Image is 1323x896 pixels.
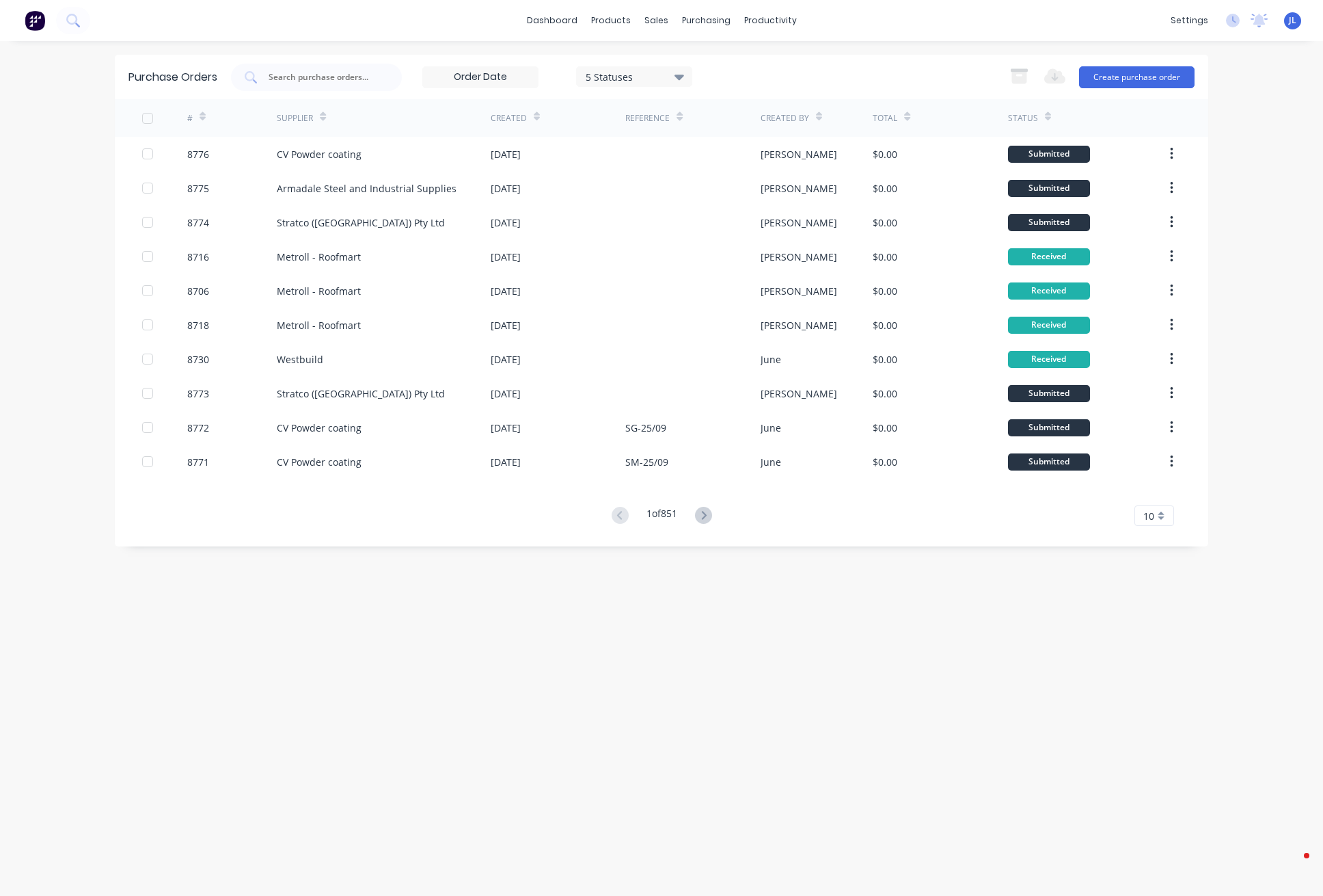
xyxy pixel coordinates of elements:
div: Westbuild [277,352,323,367]
div: purchasing [675,10,737,31]
div: Purchase Orders [128,69,217,85]
div: products [584,10,638,31]
div: Stratco ([GEOGRAPHIC_DATA]) Pty Ltd [277,215,445,230]
div: Submitted [1008,180,1090,197]
div: 8772 [187,421,209,435]
div: Metroll - Roofmart [277,318,361,332]
div: # [187,112,193,124]
div: 8718 [187,318,209,332]
div: SM-25/09 [625,455,668,469]
div: sales [638,10,675,31]
div: $0.00 [873,284,897,298]
img: Factory [25,10,45,31]
div: 8706 [187,284,209,298]
div: [PERSON_NAME] [761,284,837,298]
div: settings [1164,10,1215,31]
div: [PERSON_NAME] [761,250,837,264]
div: [DATE] [491,318,521,332]
a: dashboard [520,10,584,31]
input: Search purchase orders... [267,70,381,84]
div: 8771 [187,455,209,469]
div: $0.00 [873,455,897,469]
input: Order Date [423,67,538,88]
div: $0.00 [873,386,897,401]
div: Submitted [1008,419,1090,436]
div: [PERSON_NAME] [761,215,837,230]
div: $0.00 [873,421,897,435]
div: Submitted [1008,214,1090,231]
div: Stratco ([GEOGRAPHIC_DATA]) Pty Ltd [277,386,445,401]
div: $0.00 [873,215,897,230]
div: CV Powder coating [277,455,362,469]
div: [PERSON_NAME] [761,147,837,161]
div: $0.00 [873,181,897,196]
div: $0.00 [873,250,897,264]
div: Received [1008,282,1090,300]
div: [DATE] [491,181,521,196]
div: Submitted [1008,385,1090,402]
div: [PERSON_NAME] [761,318,837,332]
div: $0.00 [873,352,897,367]
div: [DATE] [491,215,521,230]
div: [PERSON_NAME] [761,181,837,196]
div: 1 of 851 [646,506,677,526]
div: $0.00 [873,147,897,161]
span: 10 [1143,509,1154,523]
div: [DATE] [491,386,521,401]
div: [DATE] [491,147,521,161]
div: SG-25/09 [625,421,666,435]
div: [DATE] [491,455,521,469]
div: 5 Statuses [586,69,683,83]
div: Submitted [1008,146,1090,163]
div: Status [1008,112,1038,124]
div: June [761,352,781,367]
div: [PERSON_NAME] [761,386,837,401]
div: 8776 [187,147,209,161]
span: JL [1289,14,1296,27]
div: Received [1008,351,1090,368]
div: 8775 [187,181,209,196]
div: Supplier [277,112,313,124]
div: Created By [761,112,809,124]
div: $0.00 [873,318,897,332]
button: Create purchase order [1079,66,1195,88]
div: [DATE] [491,352,521,367]
div: Total [873,112,897,124]
div: 8773 [187,386,209,401]
div: June [761,421,781,435]
div: [DATE] [491,284,521,298]
div: productivity [737,10,804,31]
div: June [761,455,781,469]
div: 8774 [187,215,209,230]
iframe: Intercom live chat [1277,849,1309,882]
div: Reference [625,112,670,124]
div: Created [491,112,527,124]
div: CV Powder coating [277,147,362,161]
div: Armadale Steel and Industrial Supplies [277,181,456,196]
div: Metroll - Roofmart [277,250,361,264]
div: Received [1008,248,1090,265]
div: Submitted [1008,453,1090,471]
div: 8730 [187,352,209,367]
div: [DATE] [491,250,521,264]
div: 8716 [187,250,209,264]
div: Received [1008,317,1090,334]
div: [DATE] [491,421,521,435]
div: Metroll - Roofmart [277,284,361,298]
div: CV Powder coating [277,421,362,435]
